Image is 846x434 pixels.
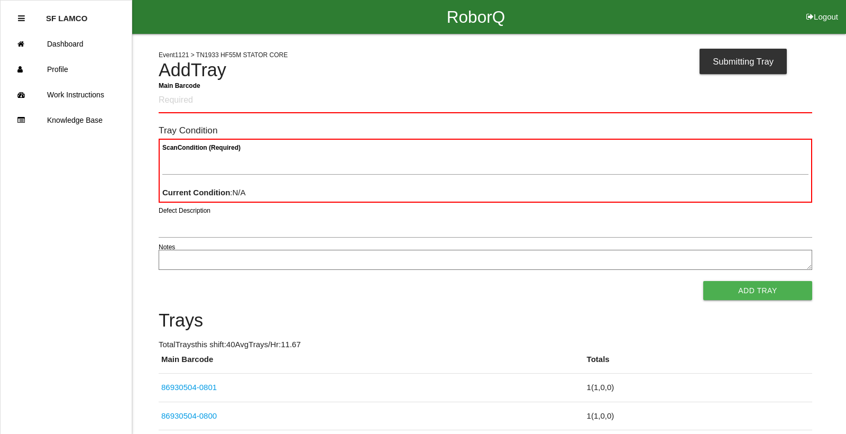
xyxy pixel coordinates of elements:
a: Dashboard [1,31,132,57]
a: Profile [1,57,132,82]
h4: Trays [159,311,812,331]
b: Current Condition [162,188,230,197]
span: Event 1121 > TN1933 HF55M STATOR CORE [159,51,288,59]
label: Defect Description [159,206,210,215]
td: 1 ( 1 , 0 , 0 ) [584,402,812,430]
p: SF LAMCO [46,6,87,23]
span: : N/A [162,188,246,197]
input: Required [159,88,812,113]
h4: Add Tray [159,60,812,80]
div: Close [18,6,25,31]
p: Total Trays this shift: 40 Avg Trays /Hr: 11.67 [159,339,812,351]
th: Main Barcode [159,354,584,374]
a: Knowledge Base [1,107,132,133]
div: Submitting Tray [700,49,787,74]
a: 86930504-0800 [161,411,217,420]
label: Notes [159,242,175,252]
button: Add Tray [703,281,812,300]
a: Work Instructions [1,82,132,107]
b: Scan Condition (Required) [162,144,241,151]
a: 86930504-0801 [161,383,217,392]
th: Totals [584,354,812,374]
b: Main Barcode [159,82,200,89]
h6: Tray Condition [159,125,812,135]
td: 1 ( 1 , 0 , 0 ) [584,374,812,402]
